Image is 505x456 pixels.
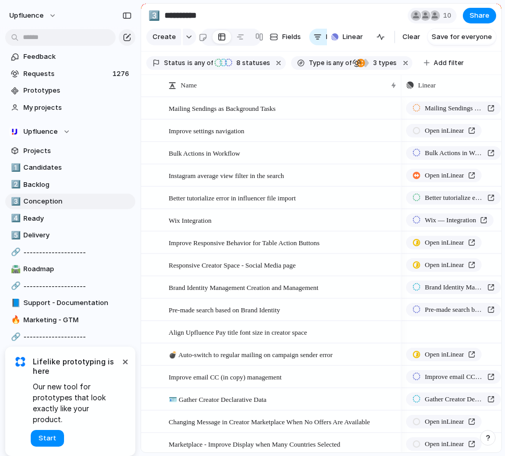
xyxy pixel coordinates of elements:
span: Projects [23,146,132,156]
div: 🔗-------------------- [5,329,135,345]
span: is [326,58,332,68]
span: Align Upfluence Pay title font size in creator space [169,326,307,338]
button: Upfluence [5,124,135,140]
span: Lifelike prototyping is here [33,357,120,376]
span: any of [193,58,213,68]
span: Marketplace - Improve Display when Many Countries Selected [169,438,340,450]
a: 1️⃣Candidates [5,160,135,175]
a: Open inLinear [406,437,482,451]
button: Clear [398,29,424,45]
span: Improve email CC (in copy) management [425,372,483,382]
a: Mailing Sendings as Background Tasks [406,102,501,115]
a: Gather Creator Declarative Data [406,392,501,406]
span: Our new tool for prototypes that look exactly like your product. [33,381,120,425]
div: 3️⃣ [148,8,160,22]
span: statuses [233,58,270,68]
div: 📘 [11,297,18,309]
button: Filter [309,29,347,45]
span: Mailing Sendings as Background Tasks [425,103,483,113]
button: 📘 [9,298,20,308]
a: Wix — Integration [406,213,494,227]
span: Brand Identity Management Creation and Management [169,281,319,293]
a: 🔥Marketing - GTM [5,312,135,328]
div: 🛣️ [11,263,18,275]
span: -------------------- [23,332,132,342]
button: 5️⃣ [9,230,20,240]
span: Better tutorialize error in influencer file import [169,192,296,204]
button: 🔗 [9,281,20,292]
div: 1️⃣ [11,162,18,174]
a: Open inLinear [406,348,482,361]
a: Open inLinear [406,236,482,249]
a: Open inLinear [406,169,482,182]
span: Better tutorialize error in influencer file import [425,193,483,203]
button: Add filter [418,56,470,70]
span: Instagram average view filter in the search [169,169,284,181]
span: Create [153,32,176,42]
span: 3 [370,59,378,67]
span: Improve settings navigation [169,124,244,136]
button: 🔗 [9,332,20,342]
button: Dismiss [119,355,131,368]
span: Feedback [23,52,132,62]
a: 2️⃣Backlog [5,177,135,193]
button: 1️⃣ [9,162,20,173]
div: 🔗 [11,246,18,258]
span: Improve email CC (in copy) management [169,371,282,383]
a: Brand Identity Management Creation and Management [406,281,501,294]
a: 🛣️Roadmap [5,261,135,277]
a: Better tutorialize error in influencer file import [406,191,501,205]
span: Open in Linear [425,260,464,270]
div: 🔗 [11,280,18,292]
div: 🔥 [11,314,18,326]
span: Type [309,58,324,68]
span: Mailing Sendings as Background Tasks [169,102,275,114]
span: Linear [343,32,363,42]
a: Open inLinear [406,415,482,428]
span: Add filter [434,58,464,68]
a: Feedback [5,49,135,65]
a: 4️⃣Ready [5,211,135,226]
a: 5️⃣Delivery [5,227,135,243]
a: 🔗-------------------- [5,245,135,260]
button: Share [463,8,496,23]
span: Upfluence [9,10,44,21]
a: Projects [5,143,135,159]
span: Open in Linear [425,237,464,248]
div: 🔗 [11,331,18,343]
span: any of [332,58,352,68]
button: isany of [324,57,354,69]
span: Open in Linear [425,439,464,449]
span: Open in Linear [425,125,464,136]
a: Bulk Actions in Workflow [406,146,501,160]
span: -------------------- [23,247,132,258]
a: Improve email CC (in copy) management [406,370,501,384]
span: 8 [233,59,242,67]
span: My projects [23,103,132,113]
a: 3️⃣Conception [5,194,135,209]
div: 3️⃣ [11,196,18,208]
span: Requests [23,69,109,79]
span: Roadmap [23,264,132,274]
span: Fields [282,32,301,42]
span: Wix — Integration [425,215,476,225]
button: Start [31,430,64,447]
button: 3 types [352,57,399,69]
button: isany of [185,57,215,69]
span: Backlog [23,180,132,190]
div: 5️⃣ [11,230,18,242]
span: 💣 Auto-switch to regular mailing on campaign sender error [169,348,333,360]
a: 📘Support - Documentation [5,295,135,311]
span: Candidates [23,162,132,173]
button: 3️⃣ [9,196,20,207]
span: Wix Integration [169,214,211,226]
span: Linear [418,80,436,91]
span: Share [470,10,489,21]
span: Changing Message in Creator Marketplace When No Offers Are Available [169,415,370,427]
button: 🔗 [9,247,20,258]
button: 4️⃣ [9,213,20,224]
